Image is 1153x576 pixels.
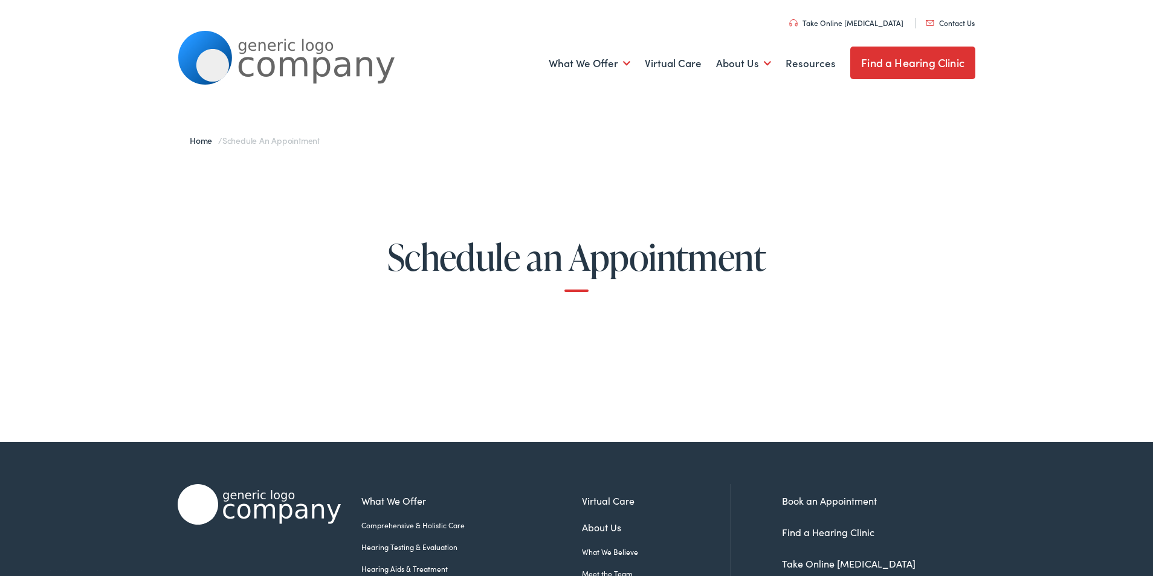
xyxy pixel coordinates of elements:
[46,237,1106,292] h1: Schedule an Appointment
[716,41,771,86] a: About Us
[190,134,218,146] a: Home
[789,18,903,28] a: Take Online [MEDICAL_DATA]
[926,20,934,26] img: utility icon
[178,484,341,525] img: Alpaca Audiology
[782,557,916,570] a: Take Online [MEDICAL_DATA]
[926,18,975,28] a: Contact Us
[789,19,798,27] img: utility icon
[549,41,630,86] a: What We Offer
[582,546,731,557] a: What We Believe
[361,563,582,574] a: Hearing Aids & Treatment
[190,134,320,146] span: /
[582,520,731,534] a: About Us
[645,41,702,86] a: Virtual Care
[361,542,582,552] a: Hearing Testing & Evaluation
[782,494,877,507] a: Book an Appointment
[361,493,582,508] a: What We Offer
[361,520,582,531] a: Comprehensive & Holistic Care
[582,493,731,508] a: Virtual Care
[786,41,836,86] a: Resources
[222,134,320,146] span: Schedule an Appointment
[782,525,874,539] a: Find a Hearing Clinic
[850,47,975,79] a: Find a Hearing Clinic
